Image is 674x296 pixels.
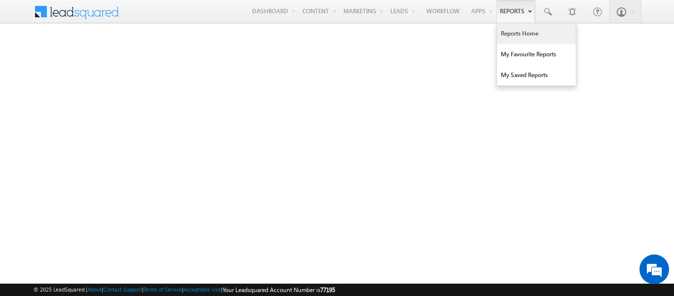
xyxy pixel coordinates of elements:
textarea: Type your message and click 'Submit' [13,91,180,220]
a: Reports Home [497,23,576,44]
a: Contact Support [103,286,142,293]
a: About [87,286,102,293]
div: Minimize live chat window [162,5,186,29]
a: Terms of Service [144,286,182,293]
span: © 2025 LeadSquared | | | | | [34,285,335,295]
a: Acceptable Use [184,286,221,293]
div: Leave a message [51,52,166,65]
span: Your Leadsquared Account Number is [223,286,335,294]
span: 77195 [320,286,335,294]
a: My Favourite Reports [497,44,576,65]
a: My Saved Reports [497,65,576,85]
em: Submit [145,228,179,242]
img: d_60004797649_company_0_60004797649 [17,52,41,65]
